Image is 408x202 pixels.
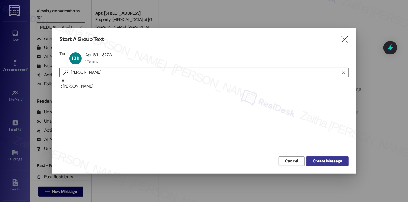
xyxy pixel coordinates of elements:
div: 1 Tenant [85,59,98,64]
div: : [PERSON_NAME] [61,79,349,89]
h3: Start A Group Text [59,36,104,43]
button: Cancel [279,156,305,166]
button: Clear text [339,68,348,77]
h3: To: [59,51,65,56]
i:  [342,70,345,75]
span: Cancel [285,158,298,164]
input: Search for any contact or apartment [71,68,339,77]
span: 1311 [72,55,79,61]
i:  [340,36,349,43]
i:  [61,69,71,75]
div: Apt 1311 - 327W [85,52,113,57]
span: Create Message [313,158,342,164]
div: : [PERSON_NAME] [59,79,349,94]
button: Create Message [306,156,349,166]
